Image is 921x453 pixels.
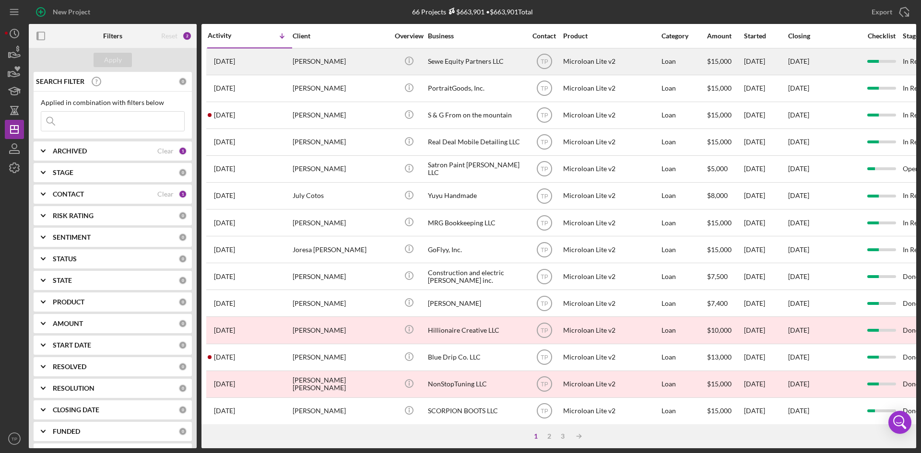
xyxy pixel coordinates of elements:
div: [PERSON_NAME] [293,129,389,155]
b: CONTACT [53,190,84,198]
div: 0 [178,276,187,285]
div: Reset [161,32,177,40]
b: SENTIMENT [53,233,91,241]
div: [DATE] [744,210,787,235]
div: 0 [178,341,187,349]
div: Hillionaire Creative LLC [428,317,524,343]
div: [PERSON_NAME] [293,156,389,182]
div: Microloan Lite v2 [563,290,659,316]
div: [DATE] [744,156,787,182]
div: Microloan Lite v2 [563,103,659,128]
div: Open Intercom Messenger [888,411,911,434]
div: $663,901 [446,8,484,16]
div: Loan [661,264,706,289]
div: Overview [391,32,427,40]
div: Sewe Equity Partners LLC [428,49,524,74]
div: [PERSON_NAME] [293,210,389,235]
div: [DATE] [744,290,787,316]
time: [DATE] [788,138,809,146]
div: 1 [529,432,543,440]
div: Loan [661,345,706,370]
div: Loan [661,210,706,235]
div: Microloan Lite v2 [563,317,659,343]
text: TP [541,246,548,253]
div: Applied in combination with filters below [41,99,185,106]
time: [DATE] [788,326,809,334]
div: 0 [178,233,187,242]
div: $15,000 [707,372,743,397]
time: [DATE] [788,57,809,65]
button: New Project [29,2,100,22]
div: Loan [661,237,706,262]
div: [DATE] [744,49,787,74]
button: TP [5,429,24,448]
b: START DATE [53,341,91,349]
text: TP [541,58,548,65]
div: 66 Projects • $663,901 Total [412,8,533,16]
div: S & G From on the mountain [428,103,524,128]
time: [DATE] [788,353,809,361]
time: 2025-09-09 22:03 [214,84,235,92]
div: 1 [178,190,187,198]
div: Category [661,32,706,40]
span: $15,000 [707,219,732,227]
div: $10,000 [707,317,743,343]
div: 0 [178,77,187,86]
div: Loan [661,317,706,343]
div: Clear [157,147,174,155]
time: 2025-08-21 14:22 [214,165,235,173]
div: 0 [178,298,187,306]
div: Real Deal Mobile Detailing LLC [428,129,524,155]
time: [DATE] [788,191,809,199]
div: [DATE] [744,237,787,262]
div: Clear [157,190,174,198]
div: [DATE] [744,103,787,128]
div: Amount [707,32,743,40]
div: 1 [178,147,187,155]
div: 3 [556,432,569,440]
div: Loan [661,183,706,209]
div: Microloan Lite v2 [563,129,659,155]
div: Closing [788,32,860,40]
text: TP [541,220,548,226]
div: [PERSON_NAME] [293,398,389,424]
div: [DATE] [744,372,787,397]
div: Client [293,32,389,40]
div: [PERSON_NAME] [293,317,389,343]
div: Microloan Lite v2 [563,183,659,209]
div: Yuyu Handmade [428,183,524,209]
div: July Cotos [293,183,389,209]
b: RESOLUTION [53,384,94,392]
div: Apply [104,53,122,67]
div: [DATE] [744,264,787,289]
div: Microloan Lite v2 [563,264,659,289]
button: Export [862,2,916,22]
div: SCORPION BOOTS LLC [428,398,524,424]
div: Loan [661,290,706,316]
div: Microloan Lite v2 [563,237,659,262]
text: TP [541,408,548,415]
div: 0 [178,384,187,393]
text: TP [541,273,548,280]
span: $15,000 [707,57,732,65]
div: [PERSON_NAME] [293,264,389,289]
div: New Project [53,2,90,22]
div: 0 [178,211,187,220]
time: 2025-07-29 02:20 [214,273,235,280]
span: $15,000 [707,111,732,119]
time: 2025-07-29 17:58 [214,246,235,254]
text: TP [541,166,548,173]
div: MRG Bookkeeping LLC [428,210,524,235]
div: 0 [178,427,187,436]
b: STATUS [53,255,77,263]
div: PortraitGoods, Inc. [428,76,524,101]
text: TP [541,381,548,388]
div: [PERSON_NAME] [293,49,389,74]
b: FUNDED [53,428,80,435]
div: Microloan Lite v2 [563,210,659,235]
div: Loan [661,103,706,128]
div: 0 [178,406,187,414]
div: 0 [178,168,187,177]
div: Satron Paint [PERSON_NAME] LLC [428,156,524,182]
div: 2 [182,31,192,41]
